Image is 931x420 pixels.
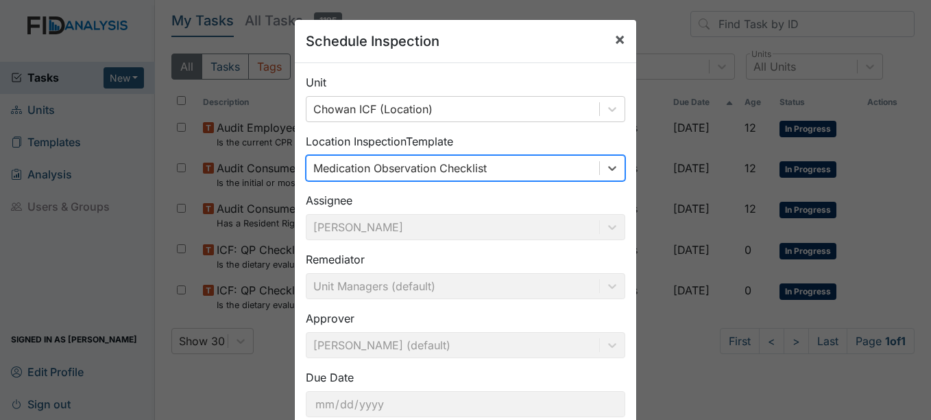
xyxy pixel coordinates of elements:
div: Medication Observation Checklist [313,160,487,176]
span: × [614,29,625,49]
label: Unit [306,74,326,91]
div: Chowan ICF (Location) [313,101,433,117]
label: Location Inspection Template [306,133,453,150]
label: Approver [306,310,354,327]
h5: Schedule Inspection [306,31,439,51]
button: Close [603,20,636,58]
label: Due Date [306,369,354,386]
label: Remediator [306,251,365,268]
label: Assignee [306,192,352,209]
